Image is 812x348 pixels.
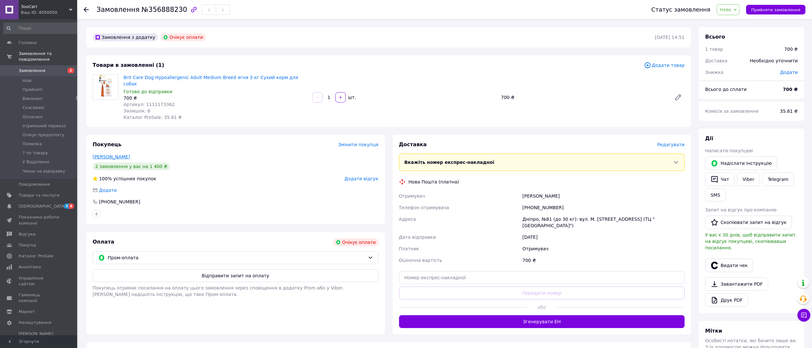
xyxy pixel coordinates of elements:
[521,254,686,266] div: 700 ₴
[746,54,802,68] div: Необхідно уточнити
[705,156,777,170] button: Надіслати інструкцію
[141,6,187,13] span: №356888230
[407,179,461,185] div: Нова Пошта (платна)
[399,315,685,328] button: Згенерувати ЕН
[399,193,425,199] span: Отримувач
[780,109,798,114] span: 35.81 ₴
[346,94,357,101] div: шт.
[93,175,156,182] div: успішних покупок
[783,87,798,92] b: 700 ₴
[19,242,36,248] span: Покупці
[64,203,69,209] span: 3
[399,205,449,210] span: Телефон отримувача
[123,75,298,86] a: Brit Care Dog Hypoallergenic Adult Medium Breed ягня 3 кг Сухий корм для собак
[3,22,85,34] input: Пошук
[99,176,112,181] span: 100%
[19,292,59,304] span: Гаманець компанії
[737,173,760,186] a: Viber
[527,304,556,310] span: або
[23,168,65,174] span: Чекає на відправку
[19,309,35,315] span: Маркет
[108,254,365,261] span: Пром-оплата
[705,58,727,63] span: Доставка
[751,7,800,12] span: Прийняти замовлення
[19,320,51,326] span: Налаштування
[705,328,722,334] span: Мітки
[784,46,798,52] div: 700 ₴
[521,190,686,202] div: [PERSON_NAME]
[344,176,378,181] span: Додати відгук
[705,47,723,52] span: 1 товар
[705,109,759,114] span: Комісія за замовлення
[705,87,747,92] span: Всього до сплати
[399,217,416,222] span: Адреса
[23,141,42,147] span: Помилка
[705,216,792,229] button: Скопіювати запит на відгук
[123,108,151,113] span: Залишок: 8
[93,154,130,159] a: [PERSON_NAME]
[23,114,43,120] span: Оплачені
[19,203,66,209] span: [DEMOGRAPHIC_DATA]
[705,277,768,291] a: Завантажити PDF
[720,7,731,12] span: Нове
[521,213,686,231] div: Дніпро, №81 (до 30 кг): вул. М. [STREET_ADDRESS] (ТЦ "[GEOGRAPHIC_DATA]")
[672,91,685,104] a: Редагувати
[399,141,427,147] span: Доставка
[19,231,35,237] span: Відгуки
[93,33,158,41] div: Замовлення з додатку
[68,68,74,73] span: 2
[123,102,175,107] span: Артикул: 1111173362
[498,93,669,102] div: 700 ₴
[93,285,343,297] span: Покупець отримає посилання на оплату цього замовлення через сповіщення в додатку Prom або у Viber...
[93,239,114,245] span: Оплата
[705,259,753,272] button: Видати чек
[23,96,42,102] span: Виконані
[19,214,59,226] span: Показники роботи компанії
[99,188,117,193] span: Додати
[19,40,37,46] span: Головна
[123,115,182,120] span: Каталог ProSale: 35.81 ₴
[19,182,50,187] span: Повідомлення
[93,163,170,170] div: 2 замовлення у вас на 1 400 ₴
[19,253,53,259] span: Каталог ProSale
[23,123,66,129] span: отриманий переказ
[23,150,48,156] span: ? по товару
[93,269,379,282] button: Відправити запит на оплату
[23,78,32,84] span: Нові
[93,141,122,147] span: Покупець
[780,70,798,75] span: Додати
[19,51,77,62] span: Замовлення та повідомлення
[19,68,45,74] span: Замовлення
[19,192,59,198] span: Товари та послуги
[705,148,753,153] span: Написати покупцеві
[69,203,74,209] span: 4
[521,231,686,243] div: [DATE]
[23,132,64,138] span: Очікує предоплату
[399,235,436,240] span: Дата відправки
[19,264,41,270] span: Аналітика
[338,142,379,147] span: Змінити покупця
[96,6,140,13] span: Замовлення
[705,34,725,40] span: Всього
[705,173,734,186] button: Чат
[23,159,49,165] span: У Відділенні
[23,105,44,111] span: Скасовані
[521,202,686,213] div: [PHONE_NUMBER]
[93,62,164,68] span: Товари в замовленні (1)
[705,70,724,75] span: Знижка
[652,6,711,13] div: Статус замовлення
[705,207,777,212] span: Запит на відгук про компанію
[399,271,685,284] input: Номер експрес-накладної
[160,33,206,41] div: Очікує оплати
[705,189,726,201] button: SMS
[23,87,42,93] span: Прийняті
[762,173,794,186] a: Telegram
[399,246,419,251] span: Платник
[84,6,89,13] div: Повернутися назад
[19,275,59,287] span: Управління сайтом
[333,238,379,246] div: Очікує оплати
[98,199,141,205] div: [PHONE_NUMBER]
[705,293,748,307] a: Друк PDF
[705,135,713,141] span: Дії
[798,309,810,322] button: Чат з покупцем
